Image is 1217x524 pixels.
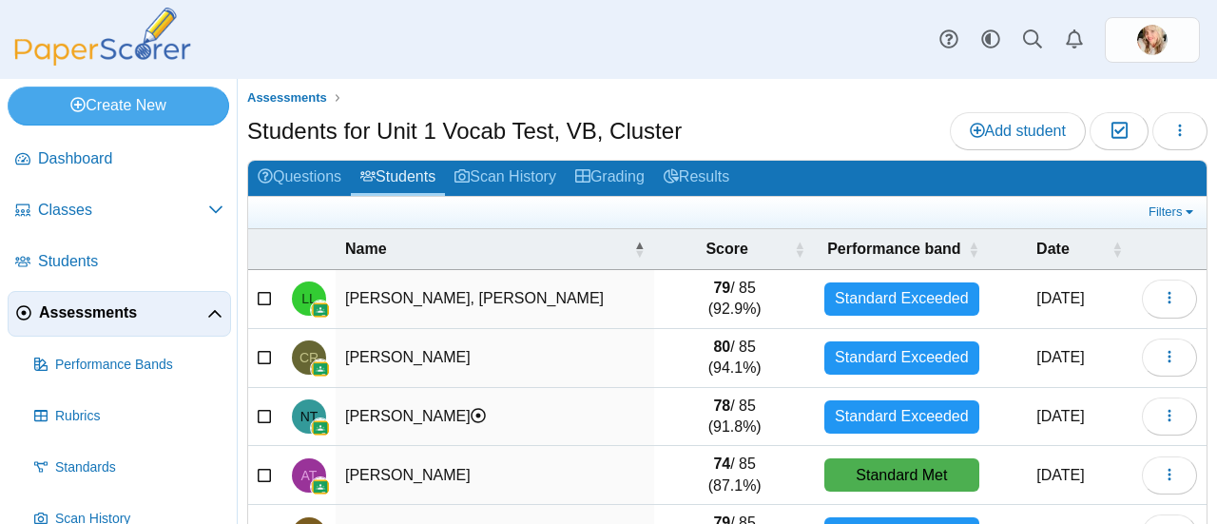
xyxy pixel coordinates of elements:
[824,239,964,260] span: Performance band
[311,359,330,378] img: googleClassroom-logo.png
[27,394,231,439] a: Rubrics
[345,239,629,260] span: Name
[311,301,330,320] img: googleClassroom-logo.png
[824,458,979,492] div: Standard Met
[713,280,730,296] b: 79
[1137,25,1168,55] img: ps.HV3yfmwQcamTYksb
[1036,408,1084,424] time: Sep 18, 2025 at 10:16 AM
[247,115,682,147] h1: Students for Unit 1 Vocab Test, VB, Cluster
[300,410,319,423] span: Natalie Ta
[311,418,330,437] img: googleClassroom-logo.png
[301,292,317,305] span: Lorenzo Quinn Laxamana
[654,446,814,505] td: / 85 (87.1%)
[38,251,223,272] span: Students
[8,188,231,234] a: Classes
[299,351,319,364] span: Christian Ryan
[38,148,223,169] span: Dashboard
[824,341,979,375] div: Standard Exceeded
[713,339,730,355] b: 80
[654,329,814,388] td: / 85 (94.1%)
[1053,19,1095,61] a: Alerts
[1036,349,1084,365] time: Sep 18, 2025 at 9:38 AM
[1137,25,1168,55] span: Rachelle Friberg
[351,161,445,196] a: Students
[1111,240,1123,259] span: Date : Activate to sort
[654,270,814,329] td: / 85 (92.9%)
[336,446,654,505] td: [PERSON_NAME]
[336,270,654,329] td: [PERSON_NAME], [PERSON_NAME]
[998,239,1108,260] span: Date
[27,445,231,491] a: Standards
[301,469,318,482] span: Angela Tang
[8,137,231,183] a: Dashboard
[794,240,805,259] span: Score : Activate to sort
[664,239,789,260] span: Score
[8,291,231,337] a: Assessments
[1144,203,1202,222] a: Filters
[824,282,979,316] div: Standard Exceeded
[968,240,979,259] span: Performance band : Activate to sort
[39,302,207,323] span: Assessments
[247,90,327,105] span: Assessments
[654,388,814,447] td: / 85 (91.8%)
[8,8,198,66] img: PaperScorer
[242,87,332,110] a: Assessments
[1036,290,1084,306] time: Sep 18, 2025 at 9:39 AM
[55,356,223,375] span: Performance Bands
[1105,17,1200,63] a: ps.HV3yfmwQcamTYksb
[336,329,654,388] td: [PERSON_NAME]
[38,200,208,221] span: Classes
[27,342,231,388] a: Performance Bands
[8,52,198,68] a: PaperScorer
[950,112,1086,150] a: Add student
[445,161,566,196] a: Scan History
[8,240,231,285] a: Students
[713,456,730,472] b: 74
[1036,467,1084,483] time: Sep 18, 2025 at 9:55 AM
[824,400,979,434] div: Standard Exceeded
[311,477,330,496] img: googleClassroom-logo.png
[336,388,654,447] td: [PERSON_NAME]
[566,161,654,196] a: Grading
[633,240,645,259] span: Name : Activate to invert sorting
[8,87,229,125] a: Create New
[55,407,223,426] span: Rubrics
[654,161,739,196] a: Results
[248,161,351,196] a: Questions
[55,458,223,477] span: Standards
[713,398,730,414] b: 78
[970,123,1066,139] span: Add student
